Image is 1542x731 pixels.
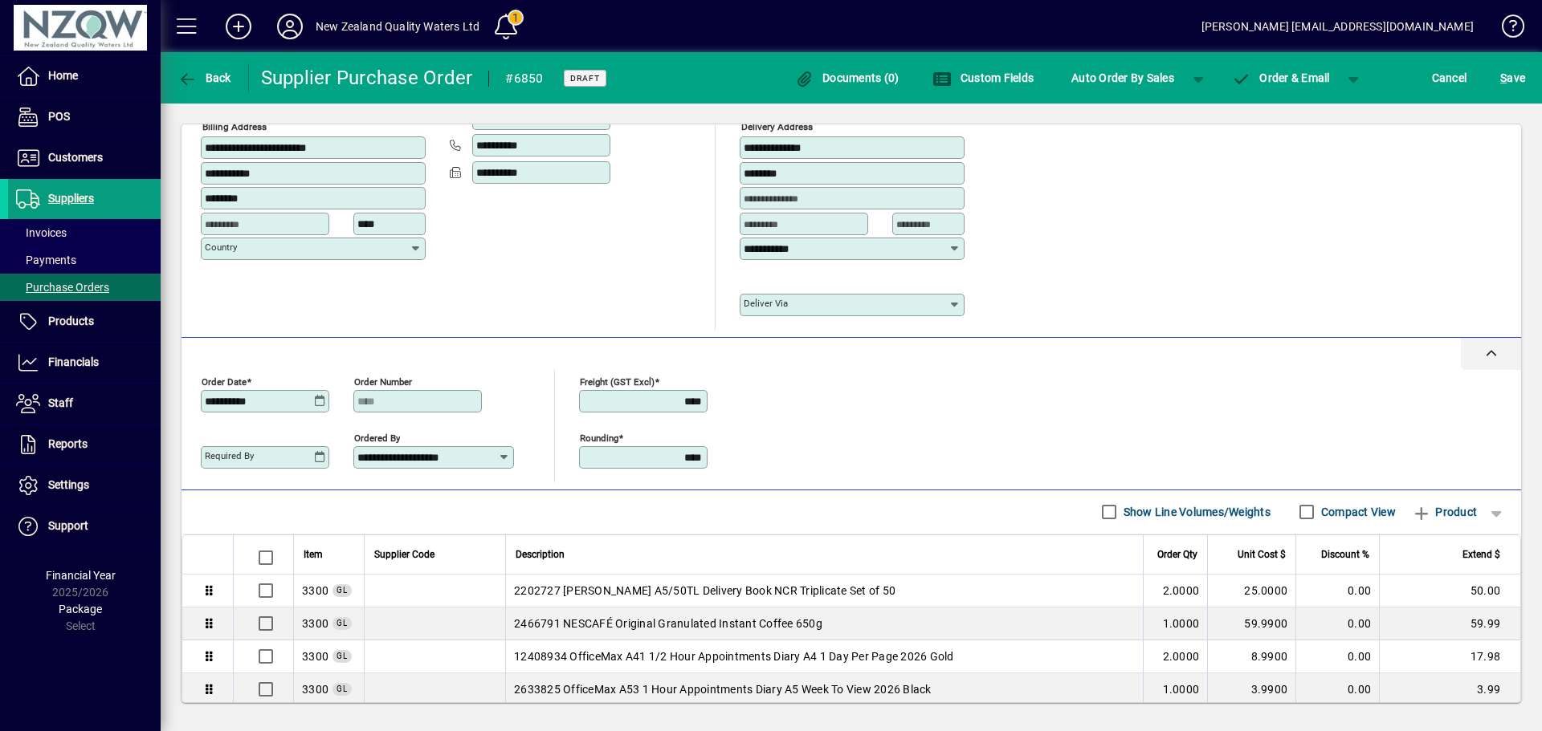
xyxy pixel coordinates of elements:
[48,315,94,327] span: Products
[205,242,237,253] mat-label: Country
[337,586,348,595] span: GL
[8,506,161,546] a: Support
[1428,63,1471,92] button: Cancel
[1120,504,1271,520] label: Show Line Volumes/Weights
[302,615,328,632] span: Printing and Stationery
[1500,71,1507,84] span: S
[48,396,73,409] span: Staff
[1321,546,1369,563] span: Discount %
[1207,673,1295,706] td: 3.9900
[48,69,78,82] span: Home
[48,519,88,532] span: Support
[1462,546,1500,563] span: Extend $
[302,681,328,697] span: Printing and Stationery
[1143,673,1207,706] td: 1.0000
[48,355,99,368] span: Financials
[302,583,328,599] span: Printing and Stationery
[1500,65,1525,91] span: ave
[1207,575,1295,607] td: 25.0000
[337,684,348,693] span: GL
[1412,499,1477,525] span: Product
[1379,673,1520,706] td: 3.99
[1207,607,1295,640] td: 59.9900
[205,450,254,461] mat-label: Required by
[8,97,161,137] a: POS
[173,63,235,92] button: Back
[1143,640,1207,673] td: 2.0000
[337,619,348,627] span: GL
[261,65,473,91] div: Supplier Purchase Order
[48,437,88,450] span: Reports
[1318,504,1396,520] label: Compact View
[1238,546,1286,563] span: Unit Cost $
[1071,65,1174,91] span: Auto Order By Sales
[1295,640,1379,673] td: 0.00
[516,546,565,563] span: Description
[46,569,116,582] span: Financial Year
[514,583,895,599] span: 2202727 [PERSON_NAME] A5/50TL Delivery Book NCR Triplicate Set of 50
[1143,575,1207,607] td: 2.0000
[8,302,161,342] a: Products
[16,254,76,266] span: Payments
[161,63,249,92] app-page-header-button: Back
[374,546,434,563] span: Supplier Code
[1404,497,1485,526] button: Product
[1379,575,1520,607] td: 50.00
[8,274,161,301] a: Purchase Orders
[505,66,543,91] div: #6850
[580,432,618,443] mat-label: Rounding
[580,376,655,387] mat-label: Freight (GST excl)
[202,376,247,387] mat-label: Order date
[304,546,323,563] span: Item
[48,478,89,491] span: Settings
[791,63,904,92] button: Documents (0)
[570,73,600,83] span: Draft
[8,424,161,465] a: Reports
[514,648,954,664] span: 12408934 OfficeMax A41 1/2 Hour Appointments Diary A4 1 Day Per Page 2026 Gold
[48,192,94,205] span: Suppliers
[8,384,161,424] a: Staff
[1143,607,1207,640] td: 1.0000
[8,56,161,96] a: Home
[354,376,412,387] mat-label: Order number
[1232,71,1330,84] span: Order & Email
[354,432,400,443] mat-label: Ordered by
[1207,640,1295,673] td: 8.9900
[8,246,161,274] a: Payments
[16,226,67,239] span: Invoices
[264,12,316,41] button: Profile
[795,71,899,84] span: Documents (0)
[16,281,109,294] span: Purchase Orders
[8,343,161,383] a: Financials
[1224,63,1338,92] button: Order & Email
[1063,63,1182,92] button: Auto Order By Sales
[213,12,264,41] button: Add
[1295,607,1379,640] td: 0.00
[1496,63,1529,92] button: Save
[1490,3,1522,55] a: Knowledge Base
[1157,546,1197,563] span: Order Qty
[316,14,479,39] div: New Zealand Quality Waters Ltd
[48,110,70,123] span: POS
[48,151,103,164] span: Customers
[1295,673,1379,706] td: 0.00
[1432,65,1467,91] span: Cancel
[404,104,430,130] a: View on map
[1201,14,1474,39] div: [PERSON_NAME] [EMAIL_ADDRESS][DOMAIN_NAME]
[302,648,328,664] span: Printing and Stationery
[1295,575,1379,607] td: 0.00
[1379,607,1520,640] td: 59.99
[514,615,822,632] span: 2466791 NESCAFÉ Original Granulated Instant Coffee 650g
[177,71,231,84] span: Back
[1379,640,1520,673] td: 17.98
[8,465,161,506] a: Settings
[943,104,969,130] a: View on map
[932,71,1034,84] span: Custom Fields
[337,652,348,660] span: GL
[928,63,1038,92] button: Custom Fields
[744,298,788,309] mat-label: Deliver via
[514,681,932,697] span: 2633825 OfficeMax A53 1 Hour Appointments Diary A5 Week To View 2026 Black
[8,138,161,178] a: Customers
[8,219,161,246] a: Invoices
[59,603,102,615] span: Package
